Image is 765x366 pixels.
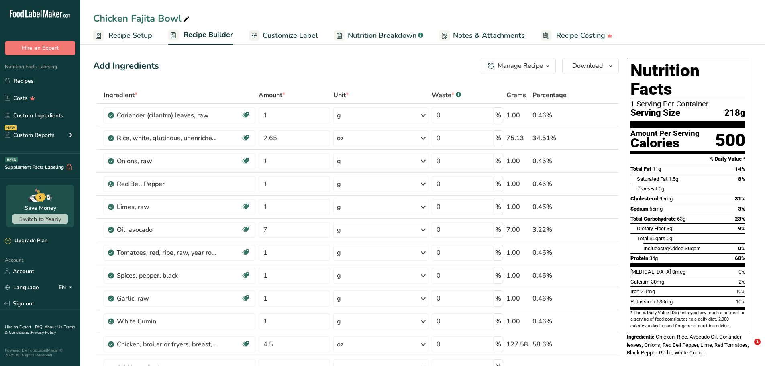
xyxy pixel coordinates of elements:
[738,176,745,182] span: 8%
[630,61,745,98] h1: Nutrition Facts
[630,166,651,172] span: Total Fat
[630,279,650,285] span: Calcium
[667,235,672,241] span: 0g
[117,248,217,258] div: Tomatoes, red, ripe, raw, year round average
[736,288,745,294] span: 10%
[35,324,45,330] a: FAQ .
[117,339,217,349] div: Chicken, broiler or fryers, breast, skinless, boneless, meat only, raw
[117,202,217,212] div: Limes, raw
[637,235,665,241] span: Total Sugars
[738,339,757,358] iframe: Intercom live chat
[738,245,745,251] span: 0%
[5,41,75,55] button: Hire an Expert
[532,317,581,326] div: 0.46%
[506,339,529,349] div: 127.58
[439,27,525,45] a: Notes & Attachments
[337,271,341,280] div: g
[506,317,529,326] div: 1.00
[506,133,529,143] div: 75.13
[532,339,581,349] div: 58.6%
[735,255,745,261] span: 68%
[736,299,745,305] span: 10%
[498,61,543,71] div: Manage Recipe
[630,206,648,212] span: Sodium
[453,30,525,41] span: Notes & Attachments
[735,196,745,202] span: 31%
[117,271,217,280] div: Spices, pepper, black
[117,317,217,326] div: White Cumin
[348,30,416,41] span: Nutrition Breakdown
[651,279,664,285] span: 30mg
[630,288,639,294] span: Iron
[5,324,33,330] a: Hire an Expert .
[117,133,217,143] div: Rice, white, glutinous, unenriched, uncooked
[117,156,217,166] div: Onions, raw
[630,255,648,261] span: Protein
[738,206,745,212] span: 3%
[117,179,217,189] div: Red Bell Pepper
[649,206,663,212] span: 65mg
[104,90,137,100] span: Ingredient
[532,133,581,143] div: 34.51%
[735,166,745,172] span: 14%
[562,58,619,74] button: Download
[259,90,285,100] span: Amount
[532,202,581,212] div: 0.46%
[532,156,581,166] div: 0.46%
[738,269,745,275] span: 0%
[738,279,745,285] span: 2%
[184,29,233,40] span: Recipe Builder
[532,90,567,100] span: Percentage
[630,196,658,202] span: Cholesterol
[532,271,581,280] div: 0.46%
[5,157,18,162] div: BETA
[117,110,217,120] div: Coriander (cilantro) leaves, raw
[572,61,603,71] span: Download
[541,27,613,45] a: Recipe Costing
[19,215,61,223] span: Switch to Yearly
[627,334,749,356] span: Chicken, Rice, Avocado Oil, Coriander leaves, Onions, Red Bell Pepper, Lime, Red Tomatoes, Black ...
[715,130,745,151] div: 500
[532,248,581,258] div: 0.46%
[337,294,341,303] div: g
[649,255,658,261] span: 34g
[12,214,68,224] button: Switch to Yearly
[677,216,685,222] span: 63g
[627,334,655,340] span: Ingredients:
[24,204,56,212] div: Save Money
[117,294,217,303] div: Garlic, raw
[337,225,341,235] div: g
[630,216,676,222] span: Total Carbohydrate
[735,216,745,222] span: 23%
[630,299,655,305] span: Potassium
[532,225,581,235] div: 3.22%
[630,137,700,149] div: Calories
[653,166,661,172] span: 11g
[5,348,75,358] div: Powered By FoodLabelMaker © 2025 All Rights Reserved
[45,324,64,330] a: About Us .
[630,108,680,118] span: Serving Size
[641,288,655,294] span: 2.1mg
[506,248,529,258] div: 1.00
[630,154,745,164] section: % Daily Value *
[5,280,39,294] a: Language
[93,27,152,45] a: Recipe Setup
[337,248,341,258] div: g
[506,294,529,303] div: 1.00
[630,269,671,275] span: [MEDICAL_DATA]
[5,125,17,130] div: NEW
[168,26,233,45] a: Recipe Builder
[637,225,665,231] span: Dietary Fiber
[532,110,581,120] div: 0.46%
[630,100,745,108] div: 1 Serving Per Container
[669,176,678,182] span: 1.5g
[724,108,745,118] span: 218g
[637,186,657,192] span: Fat
[672,269,685,275] span: 0mcg
[337,202,341,212] div: g
[532,294,581,303] div: 0.46%
[31,330,56,335] a: Privacy Policy
[5,237,47,245] div: Upgrade Plan
[630,310,745,329] section: * The % Daily Value (DV) tells you how much a nutrient in a serving of food contributes to a dail...
[337,317,341,326] div: g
